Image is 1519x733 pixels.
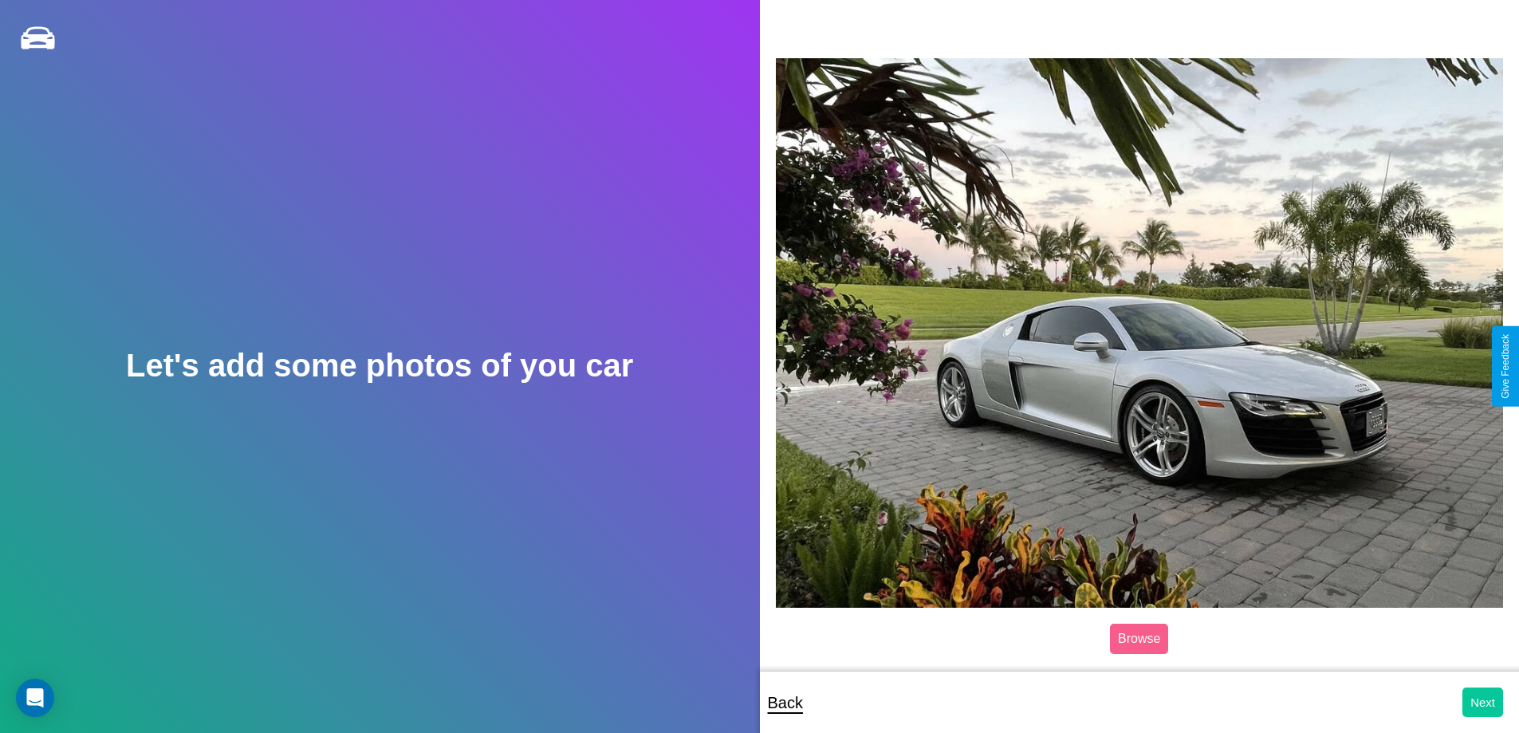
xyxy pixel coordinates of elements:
[768,688,803,717] p: Back
[1462,688,1503,717] button: Next
[1110,624,1168,654] label: Browse
[776,58,1504,607] img: posted
[126,348,633,384] h2: Let's add some photos of you car
[1500,334,1511,399] div: Give Feedback
[16,679,54,717] div: Open Intercom Messenger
